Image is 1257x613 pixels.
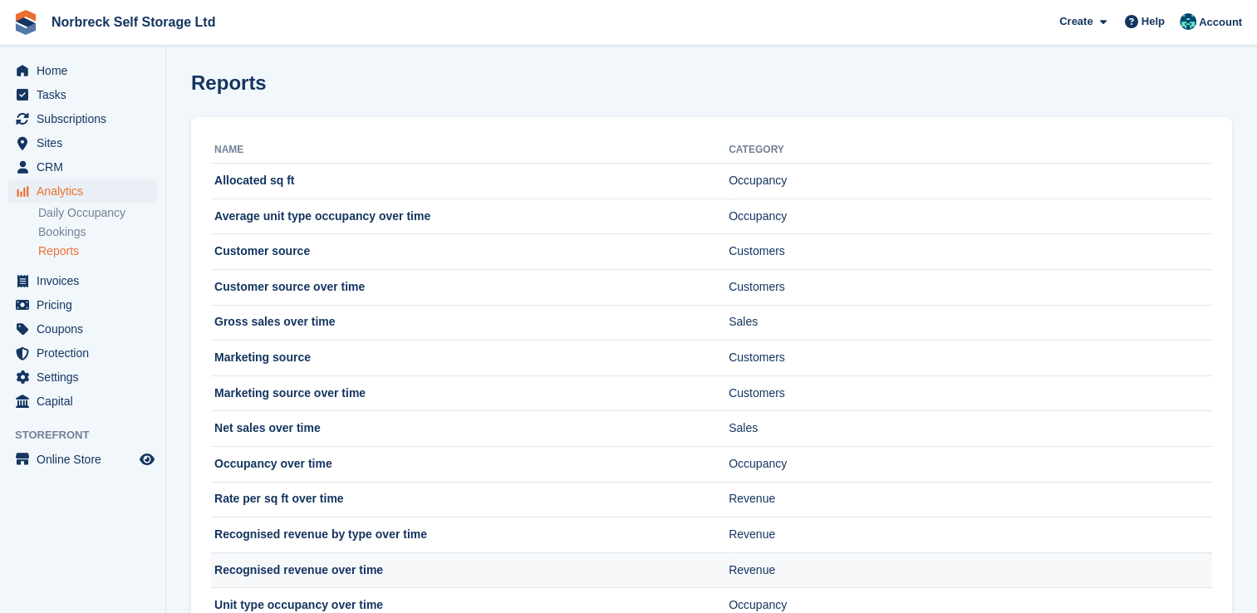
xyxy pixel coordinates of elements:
[729,305,1212,341] td: Sales
[1059,13,1093,30] span: Create
[211,305,729,341] td: Gross sales over time
[37,179,136,203] span: Analytics
[37,317,136,341] span: Coupons
[729,446,1212,482] td: Occupancy
[8,269,157,292] a: menu
[37,269,136,292] span: Invoices
[8,155,157,179] a: menu
[8,107,157,130] a: menu
[211,164,729,199] td: Allocated sq ft
[37,390,136,413] span: Capital
[729,552,1212,588] td: Revenue
[37,365,136,389] span: Settings
[729,341,1212,376] td: Customers
[8,59,157,82] a: menu
[211,234,729,270] td: Customer source
[729,137,1212,164] th: Category
[37,448,136,471] span: Online Store
[211,517,729,553] td: Recognised revenue by type over time
[1180,13,1196,30] img: Sally King
[211,446,729,482] td: Occupancy over time
[8,448,157,471] a: menu
[37,107,136,130] span: Subscriptions
[729,164,1212,199] td: Occupancy
[8,390,157,413] a: menu
[15,427,165,444] span: Storefront
[729,517,1212,553] td: Revenue
[37,131,136,154] span: Sites
[211,137,729,164] th: Name
[38,243,157,259] a: Reports
[45,8,222,36] a: Norbreck Self Storage Ltd
[211,482,729,517] td: Rate per sq ft over time
[8,83,157,106] a: menu
[137,449,157,469] a: Preview store
[8,341,157,365] a: menu
[8,131,157,154] a: menu
[729,269,1212,305] td: Customers
[37,83,136,106] span: Tasks
[8,179,157,203] a: menu
[211,552,729,588] td: Recognised revenue over time
[211,341,729,376] td: Marketing source
[8,293,157,316] a: menu
[37,59,136,82] span: Home
[38,205,157,221] a: Daily Occupancy
[191,71,267,94] h1: Reports
[8,365,157,389] a: menu
[211,199,729,234] td: Average unit type occupancy over time
[729,411,1212,447] td: Sales
[729,375,1212,411] td: Customers
[729,482,1212,517] td: Revenue
[211,411,729,447] td: Net sales over time
[13,10,38,35] img: stora-icon-8386f47178a22dfd0bd8f6a31ec36ba5ce8667c1dd55bd0f319d3a0aa187defe.svg
[729,199,1212,234] td: Occupancy
[38,224,157,240] a: Bookings
[211,375,729,411] td: Marketing source over time
[1142,13,1165,30] span: Help
[8,317,157,341] a: menu
[729,234,1212,270] td: Customers
[37,341,136,365] span: Protection
[37,155,136,179] span: CRM
[1199,14,1242,31] span: Account
[211,269,729,305] td: Customer source over time
[37,293,136,316] span: Pricing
